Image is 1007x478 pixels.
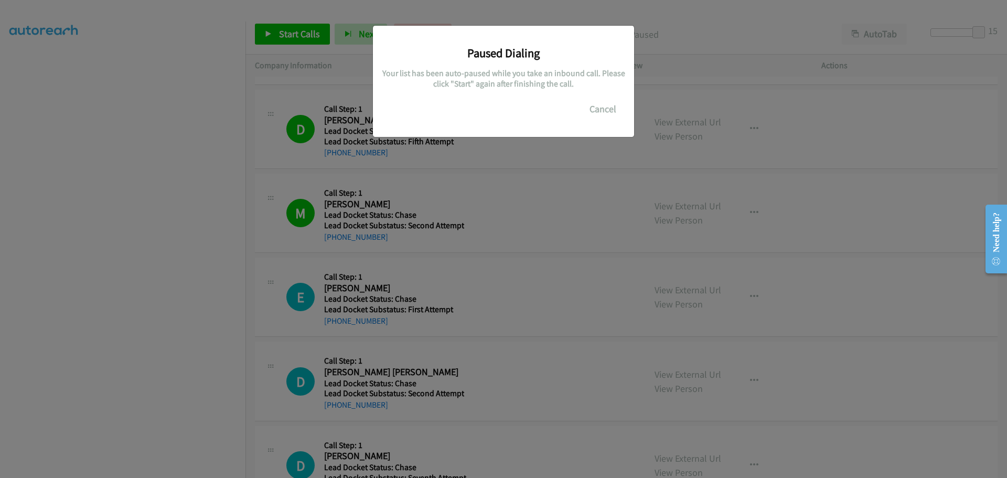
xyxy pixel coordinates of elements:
[580,99,626,120] button: Cancel
[977,197,1007,281] iframe: Resource Center
[381,46,626,60] h3: Paused Dialing
[381,68,626,89] h5: Your list has been auto-paused while you take an inbound call. Please click "Start" again after f...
